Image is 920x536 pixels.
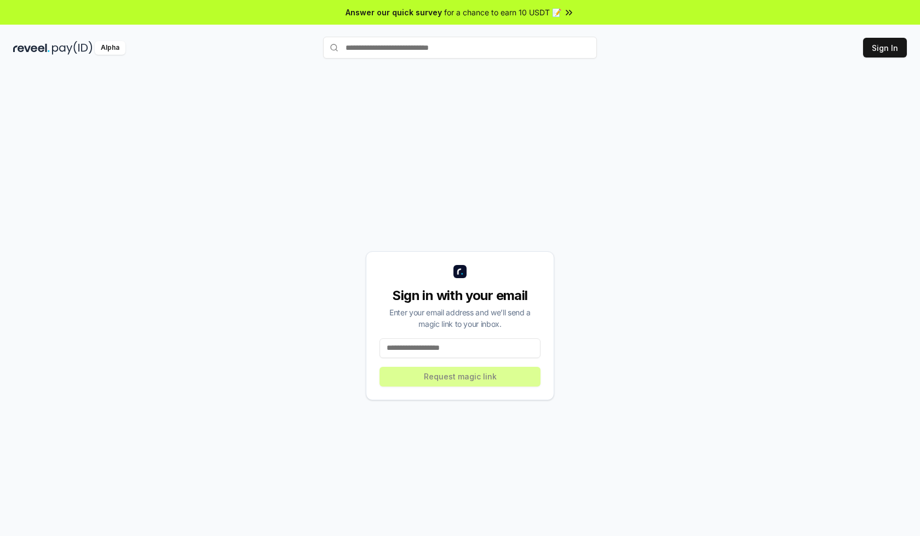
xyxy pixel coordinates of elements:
[380,307,540,330] div: Enter your email address and we’ll send a magic link to your inbox.
[444,7,561,18] span: for a chance to earn 10 USDT 📝
[13,41,50,55] img: reveel_dark
[453,265,467,278] img: logo_small
[52,41,93,55] img: pay_id
[346,7,442,18] span: Answer our quick survey
[95,41,125,55] div: Alpha
[863,38,907,57] button: Sign In
[380,287,540,304] div: Sign in with your email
